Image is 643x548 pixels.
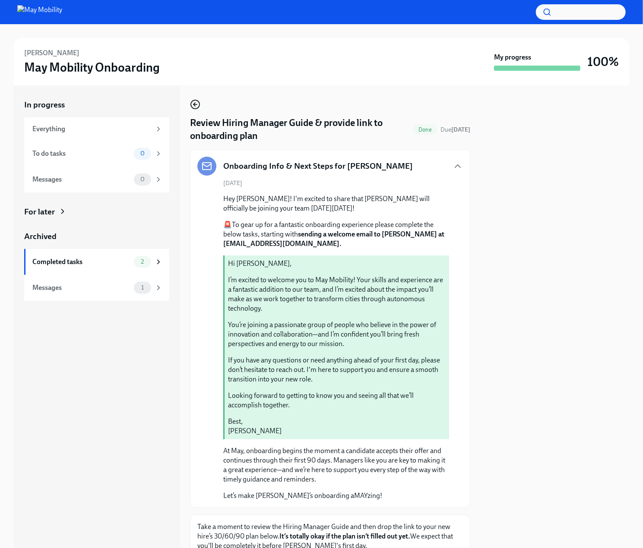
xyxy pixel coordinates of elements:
[24,249,169,275] a: Completed tasks2
[223,230,444,248] strong: sending a welcome email to [PERSON_NAME] at [EMAIL_ADDRESS][DOMAIN_NAME].
[24,206,169,217] a: For later
[494,53,531,62] strong: My progress
[451,126,470,133] strong: [DATE]
[223,491,449,501] p: Let’s make [PERSON_NAME]’s onboarding aMAYzing!
[24,206,55,217] div: For later
[135,176,150,183] span: 0
[228,259,446,268] p: Hi [PERSON_NAME],
[228,356,446,384] p: If you have any questions or need anything ahead of your first day, please don’t hesitate to reac...
[228,417,446,436] p: Best, [PERSON_NAME]
[228,275,446,313] p: I’m excited to welcome you to May Mobility! Your skills and experience are a fantastic addition t...
[223,161,413,172] h5: Onboarding Info & Next Steps for [PERSON_NAME]
[228,320,446,349] p: You’re joining a passionate group of people who believe in the power of innovation and collaborat...
[24,275,169,301] a: Messages1
[413,126,437,133] span: Done
[32,149,130,158] div: To do tasks
[24,141,169,167] a: To do tasks0
[24,48,79,58] h6: [PERSON_NAME]
[32,175,130,184] div: Messages
[32,257,130,267] div: Completed tasks
[223,179,242,187] span: [DATE]
[223,446,449,484] p: At May, onboarding begins the moment a candidate accepts their offer and continues through their ...
[223,220,449,249] p: 🚨To gear up for a fantastic onboarding experience please complete the below tasks, starting with
[32,283,130,293] div: Messages
[279,532,410,540] strong: It’s totally okay if the plan isn’t filled out yet.
[32,124,151,134] div: Everything
[136,258,149,265] span: 2
[24,117,169,141] a: Everything
[190,117,410,142] h4: Review Hiring Manager Guide & provide link to onboarding plan
[24,60,160,75] h3: May Mobility Onboarding
[24,167,169,192] a: Messages0
[440,126,470,133] span: Due
[587,54,619,69] h3: 100%
[223,194,449,213] p: Hey [PERSON_NAME]! I'm excited to share that [PERSON_NAME] will officially be joining your team [...
[24,231,169,242] a: Archived
[136,284,149,291] span: 1
[135,150,150,157] span: 0
[440,126,470,134] span: September 11th, 2025 06:00
[24,99,169,110] a: In progress
[17,5,62,19] img: May Mobility
[228,391,446,410] p: Looking forward to getting to know you and seeing all that we’ll accomplish together.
